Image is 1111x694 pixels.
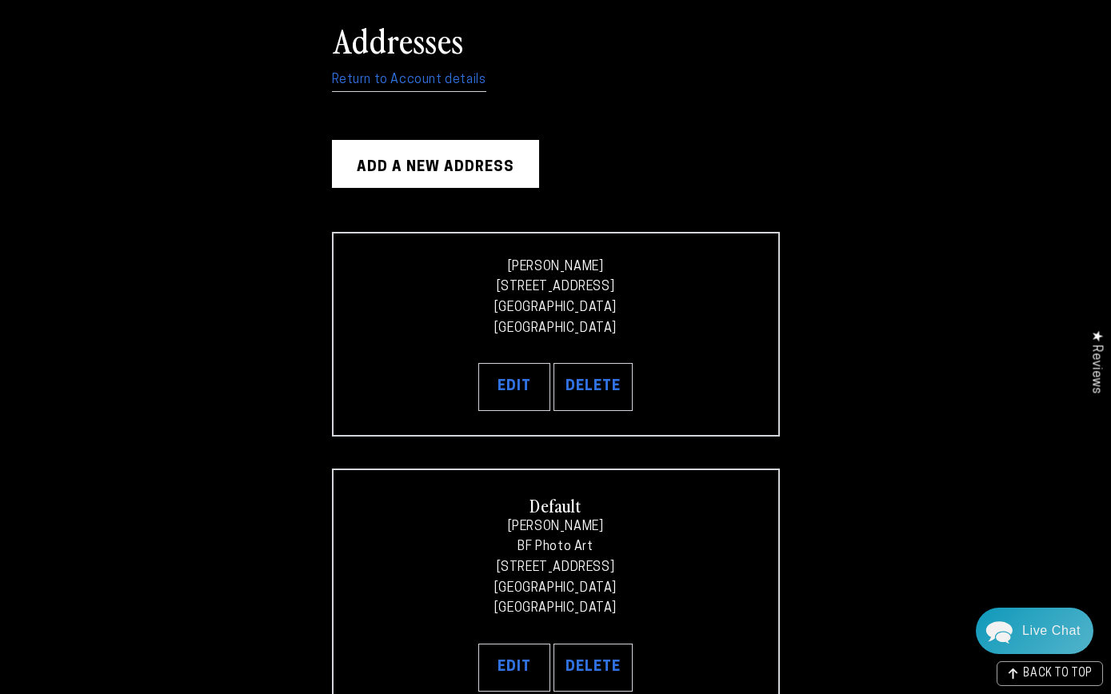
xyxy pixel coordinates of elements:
a: Return to Account details [332,69,486,92]
p: [PERSON_NAME] [STREET_ADDRESS] [GEOGRAPHIC_DATA] [GEOGRAPHIC_DATA] [358,257,754,339]
div: Chat widget toggle [976,608,1093,654]
span: BACK TO TOP [1023,668,1093,680]
button: Delete 1 [554,363,633,411]
button: Edit address 1 [478,363,550,411]
button: Add a new address [332,140,539,188]
div: Click to open Judge.me floating reviews tab [1081,317,1111,406]
p: [PERSON_NAME] BF Photo Art [STREET_ADDRESS] [GEOGRAPHIC_DATA] [GEOGRAPHIC_DATA] [358,517,754,620]
button: Edit address 2 [478,644,550,692]
h1: Addresses [332,19,780,61]
div: Contact Us Directly [1022,608,1081,654]
button: Delete 2 [554,644,633,692]
h2: Default [358,494,754,517]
